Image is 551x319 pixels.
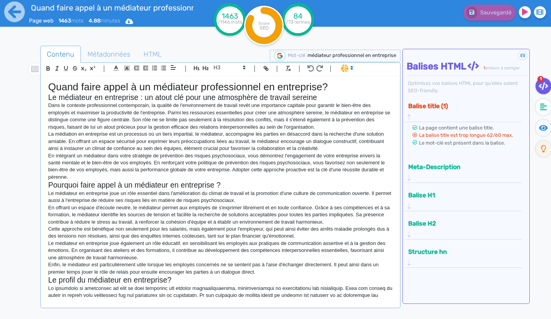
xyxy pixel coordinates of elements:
[406,245,521,267] div: Structure hn
[137,44,168,65] span: HTML
[48,276,392,285] h2: Le profil du médiateur en entreprise?
[29,2,194,14] input: title
[48,131,392,152] p: La médiation en entreprise est un processus où un tiers impartial, le médiateur, accompagne les p...
[168,63,179,72] span: Aligment
[103,63,105,74] span: |
[419,132,513,138] span: La balise title est trop longue 62/60 max.
[81,46,137,63] a: Métadonnées
[406,217,521,239] div: Balise H2
[537,76,544,82] span: 1
[48,261,392,276] p: Enfin, le médiateur est particulièrement utile lorsque les employés concernés ne se sentent pas à...
[48,226,392,240] p: Cette approche est bénéfique non seulement pour les salariés, mais également pour l'employeur, qu...
[222,12,238,21] tspan: 1463
[406,217,515,230] button: Balise H2
[89,17,101,24] b: 4.88
[58,17,71,24] b: 1463
[407,79,528,94] div: Optimisez vos balises HTML pour qu’elles soient SEO-friendly.
[337,64,356,73] span: I.Assistant
[218,19,242,25] tspan: /1146 mots
[185,63,187,74] span: |
[48,102,392,131] p: Dans le contexte professionnel contemporain, la qualité de l'environnement de travail revêt une i...
[40,46,81,63] a: Contenu
[137,46,168,63] a: HTML
[274,51,286,61] img: google-serp-logo.png
[48,181,392,190] h2: Pourquoi faire appel à un médiateur en entreprise ?
[48,204,392,226] p: En offrant un espace d'écoute neutre, le médiateur permet aux employés de s'exprimer librement et...
[463,5,516,21] button: Sauvegardé
[254,63,256,74] span: |
[48,152,392,181] p: En intégrant un médiateur dans votre stratégie de prévention des risques psychosociaux, vous démo...
[29,17,53,24] span: Page web
[293,12,303,21] tspan: 84
[406,189,521,211] div: Balise H1
[483,66,485,71] span: 1
[286,19,310,25] tspan: /73 termes
[406,245,515,258] button: Structure hn
[48,93,392,102] h2: Le médiateur en entreprise : un atout clé pour une atmosphère de travail sereine
[419,140,505,146] span: Le mot-clé est présent dans la balise.
[89,17,120,24] span: minutes
[480,9,512,16] span: Sauvegardé
[406,100,515,112] button: Balise title (1)
[308,52,396,58] span: médiateur professionnel en entreprise
[407,61,528,72] h4: Balises HTML
[81,44,137,65] span: Métadonnées
[406,160,515,173] button: Meta-Description
[406,100,521,122] div: Balise title (1)
[58,17,84,24] span: mots
[330,63,332,74] span: |
[288,52,308,58] span: Mot-clé :
[298,63,300,74] span: |
[276,63,278,74] span: |
[48,240,392,261] p: Le médiateur en entreprise joue également un rôle éducatif, en sensibilisant les employés aux pra...
[260,25,269,31] tspan: SEO
[48,81,392,93] h1: Quand faire appel à un médiateur professionnel en entreprise?
[48,190,392,204] p: Le médiateur en entreprise joue un rôle essentiel dans l'amélioration du climat de travail et la ...
[406,160,521,183] div: Meta-Description
[419,125,494,131] span: La page contient une balise title.
[41,44,80,65] span: Contenu
[258,21,270,26] tspan: Score
[485,66,520,71] span: erreurs à corriger
[406,189,515,202] button: Balise H1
